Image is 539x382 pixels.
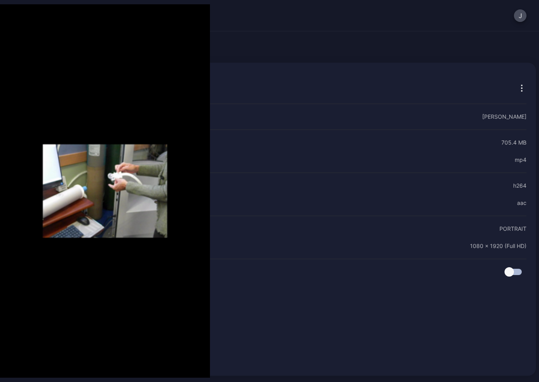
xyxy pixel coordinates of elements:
[514,9,526,22] button: J
[482,112,526,121] div: [PERSON_NAME]
[515,155,526,165] div: mp4
[517,198,526,208] div: aac
[513,181,526,190] div: h264
[501,138,526,147] div: 705.4 MB
[470,241,526,251] div: 1080 x 1920 (Full HD)
[499,224,526,234] div: PORTRAIT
